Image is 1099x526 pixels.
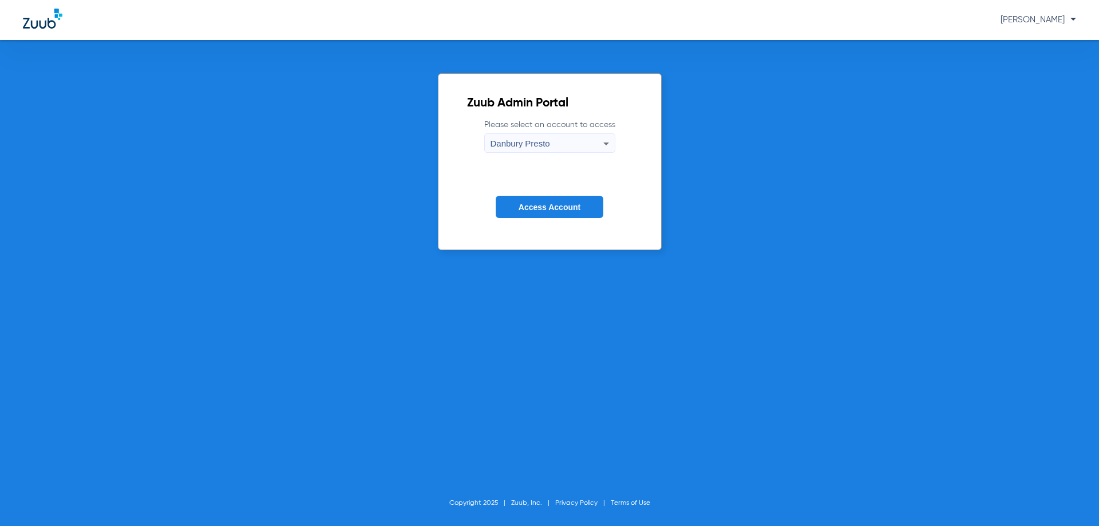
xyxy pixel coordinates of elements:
[611,500,650,507] a: Terms of Use
[555,500,598,507] a: Privacy Policy
[511,497,555,509] li: Zuub, Inc.
[1001,15,1076,24] span: [PERSON_NAME]
[23,9,62,29] img: Zuub Logo
[491,139,550,148] span: Danbury Presto
[467,98,632,109] h2: Zuub Admin Portal
[449,497,511,509] li: Copyright 2025
[519,203,580,212] span: Access Account
[484,119,615,153] label: Please select an account to access
[496,196,603,218] button: Access Account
